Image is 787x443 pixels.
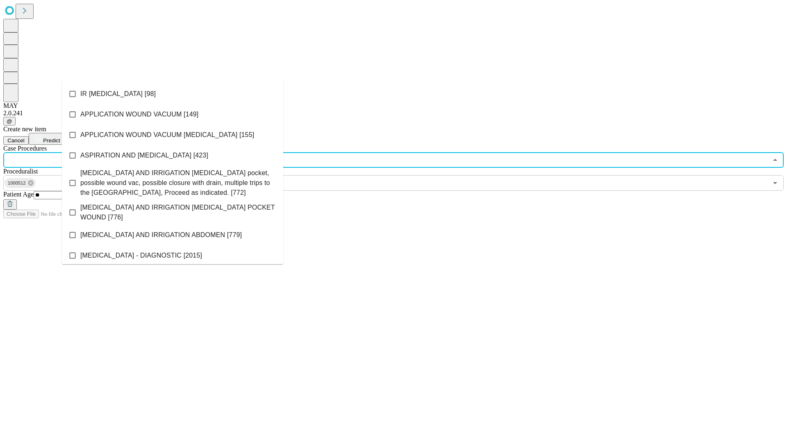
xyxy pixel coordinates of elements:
div: MAY [3,102,784,110]
span: Predict [43,137,60,144]
span: IR [MEDICAL_DATA] [98] [80,89,156,99]
button: Cancel [3,136,29,145]
button: Close [769,154,781,166]
span: @ [7,118,12,124]
span: [MEDICAL_DATA] AND IRRIGATION ABDOMEN [779] [80,230,242,240]
span: APPLICATION WOUND VACUUM [149] [80,110,198,119]
span: [MEDICAL_DATA] - DIAGNOSTIC [2015] [80,251,202,260]
span: Create new item [3,126,46,132]
span: Scheduled Procedure [3,145,47,152]
span: Patient Age [3,191,34,198]
div: 2.0.241 [3,110,784,117]
button: @ [3,117,16,126]
div: 1000512 [5,178,36,188]
span: Proceduralist [3,168,38,175]
button: Predict [29,133,66,145]
button: Open [769,177,781,189]
span: APPLICATION WOUND VACUUM [MEDICAL_DATA] [155] [80,130,254,140]
span: [MEDICAL_DATA] AND IRRIGATION [MEDICAL_DATA] POCKET WOUND [776] [80,203,277,222]
span: Cancel [7,137,25,144]
span: [MEDICAL_DATA] AND IRRIGATION [MEDICAL_DATA] pocket, possible wound vac, possible closure with dr... [80,168,277,198]
span: 1000512 [5,178,29,188]
span: ASPIRATION AND [MEDICAL_DATA] [423] [80,151,208,160]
